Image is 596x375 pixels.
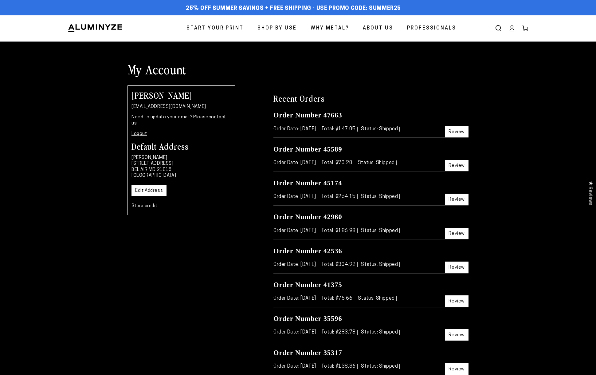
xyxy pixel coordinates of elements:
a: Professionals [402,20,461,37]
a: Order Number 47663 [273,111,342,119]
span: Order Date: [DATE] [273,296,318,301]
a: Store credit [131,204,157,208]
a: Why Metal? [306,20,354,37]
a: Review [445,160,469,171]
a: Logout [131,132,147,136]
a: Shop By Use [253,20,301,37]
span: Status: Shipped [361,228,400,233]
span: Why Metal? [311,24,349,33]
a: Edit Address [131,185,167,196]
span: Status: Shipped [358,160,397,165]
h2: Recent Orders [273,93,469,104]
a: Review [445,228,469,239]
span: Start Your Print [186,24,244,33]
a: Review [445,262,469,273]
span: Status: Shipped [361,330,400,335]
a: About Us [358,20,398,37]
span: Order Date: [DATE] [273,330,318,335]
span: Order Date: [DATE] [273,262,318,267]
span: Total: $186.98 [321,228,357,233]
span: About Us [363,24,393,33]
a: Review [445,329,469,341]
span: Status: Shipped [358,296,397,301]
a: Review [445,295,469,307]
img: Aluminyze [68,24,123,33]
h1: My Account [127,61,469,77]
a: contact us [131,115,226,126]
div: Click to open Judge.me floating reviews tab [584,176,596,210]
a: Review [445,194,469,205]
span: Order Date: [DATE] [273,127,318,132]
span: Order Date: [DATE] [273,194,318,199]
span: Total: $70.20 [321,160,354,165]
h2: [PERSON_NAME] [131,91,231,99]
p: [PERSON_NAME] [STREET_ADDRESS] BEL AIR MD 21015 [GEOGRAPHIC_DATA] [131,155,231,179]
a: Order Number 35596 [273,315,342,322]
span: Order Date: [DATE] [273,364,318,369]
a: Start Your Print [182,20,248,37]
span: Status: Shipped [361,194,400,199]
span: Total: $283.78 [321,330,357,335]
p: Need to update your email? Please [131,114,231,126]
span: Total: $147.05 [321,127,357,132]
a: Review [445,126,469,137]
span: 25% off Summer Savings + Free Shipping - Use Promo Code: SUMMER25 [186,5,401,12]
h3: Default Address [131,142,231,150]
span: Total: $254.15 [321,194,357,199]
span: Total: $138.36 [321,364,357,369]
span: Status: Shipped [361,262,400,267]
span: Status: Shipped [361,364,400,369]
span: Shop By Use [257,24,297,33]
a: Order Number 35317 [273,349,342,357]
a: Review [445,363,469,375]
summary: Search our site [492,22,505,35]
span: Total: $76.66 [321,296,354,301]
span: Professionals [407,24,456,33]
span: Status: Shipped [361,127,400,132]
span: Order Date: [DATE] [273,160,318,165]
p: [EMAIL_ADDRESS][DOMAIN_NAME] [131,104,231,110]
a: Order Number 42960 [273,213,342,221]
a: Order Number 41375 [273,281,342,289]
span: Order Date: [DATE] [273,228,318,233]
span: Total: $304.92 [321,262,357,267]
a: Order Number 45589 [273,145,342,153]
a: Order Number 42536 [273,247,342,255]
a: Order Number 45174 [273,179,342,187]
